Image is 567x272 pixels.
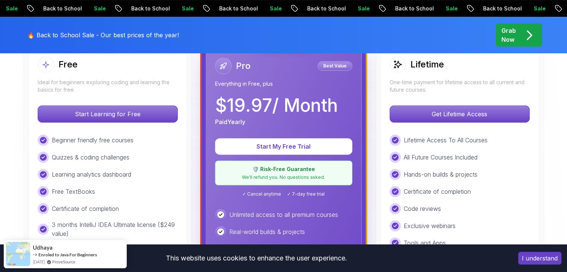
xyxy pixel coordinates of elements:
[213,5,264,12] p: Back to School
[404,238,446,247] p: Tools and Apps
[229,210,338,219] p: Unlimited access to all premium courses
[6,242,30,266] img: provesource social proof notification image
[176,5,199,12] p: Sale
[38,252,97,257] a: Enroled to Java For Beginners
[404,136,488,145] p: Lifetime Access To All Courses
[52,187,95,196] p: Free TextBooks
[319,62,351,70] p: Best Value
[88,5,111,12] p: Sale
[38,106,177,122] p: Start Learning for Free
[37,5,88,12] p: Back to School
[33,244,53,251] span: Udhaya
[527,5,551,12] p: Sale
[215,138,352,155] button: Start My Free Trial
[59,58,78,70] h2: Free
[52,220,178,238] p: 3 months IntelliJ IDEA Ultimate license ($249 value)
[220,165,347,173] p: 🛡️ Risk-Free Guarantee
[33,252,38,257] span: ->
[6,250,507,266] div: This website uses cookies to enhance the user experience.
[301,5,352,12] p: Back to School
[33,259,45,265] span: [DATE]
[501,26,516,44] p: Grab Now
[404,221,456,230] p: Exclusive webinars
[390,79,530,94] p: One-time payment for lifetime access to all current and future courses.
[404,187,471,196] p: Certificate of completion
[440,5,463,12] p: Sale
[52,170,131,179] p: Learning analytics dashboard
[215,80,352,88] p: Everything in Free, plus
[410,58,444,70] h2: Lifetime
[27,31,179,39] p: 🔥 Back to School Sale - Our best prices of the year!
[404,170,478,179] p: Hands-on builds & projects
[215,117,245,126] p: Paid Yearly
[477,5,527,12] p: Back to School
[389,5,440,12] p: Back to School
[38,110,178,118] a: Start Learning for Free
[52,136,133,145] p: Beginner friendly free courses
[352,5,375,12] p: Sale
[404,204,441,213] p: Code reviews
[390,110,530,118] a: Get Lifetime Access
[287,191,325,197] span: ✓ 7-day free trial
[215,97,338,114] p: $ 19.97 / Month
[390,106,529,122] p: Get Lifetime Access
[229,243,352,261] p: Career roadmaps for Java, Spring Boot & DevOps
[236,60,251,72] h2: Pro
[404,153,478,162] p: All Future Courses Included
[52,259,75,265] a: ProveSource
[242,191,281,197] span: ✓ Cancel anytime
[125,5,176,12] p: Back to School
[38,79,178,94] p: Ideal for beginners exploring coding and learning the basics for free.
[224,142,343,151] p: Start My Free Trial
[220,174,347,180] p: We'll refund you. No questions asked.
[264,5,287,12] p: Sale
[518,252,561,265] button: Accept cookies
[229,227,305,236] p: Real-world builds & projects
[390,105,530,123] button: Get Lifetime Access
[52,204,119,213] p: Certificate of completion
[52,153,129,162] p: Quizzes & coding challenges
[38,105,178,123] button: Start Learning for Free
